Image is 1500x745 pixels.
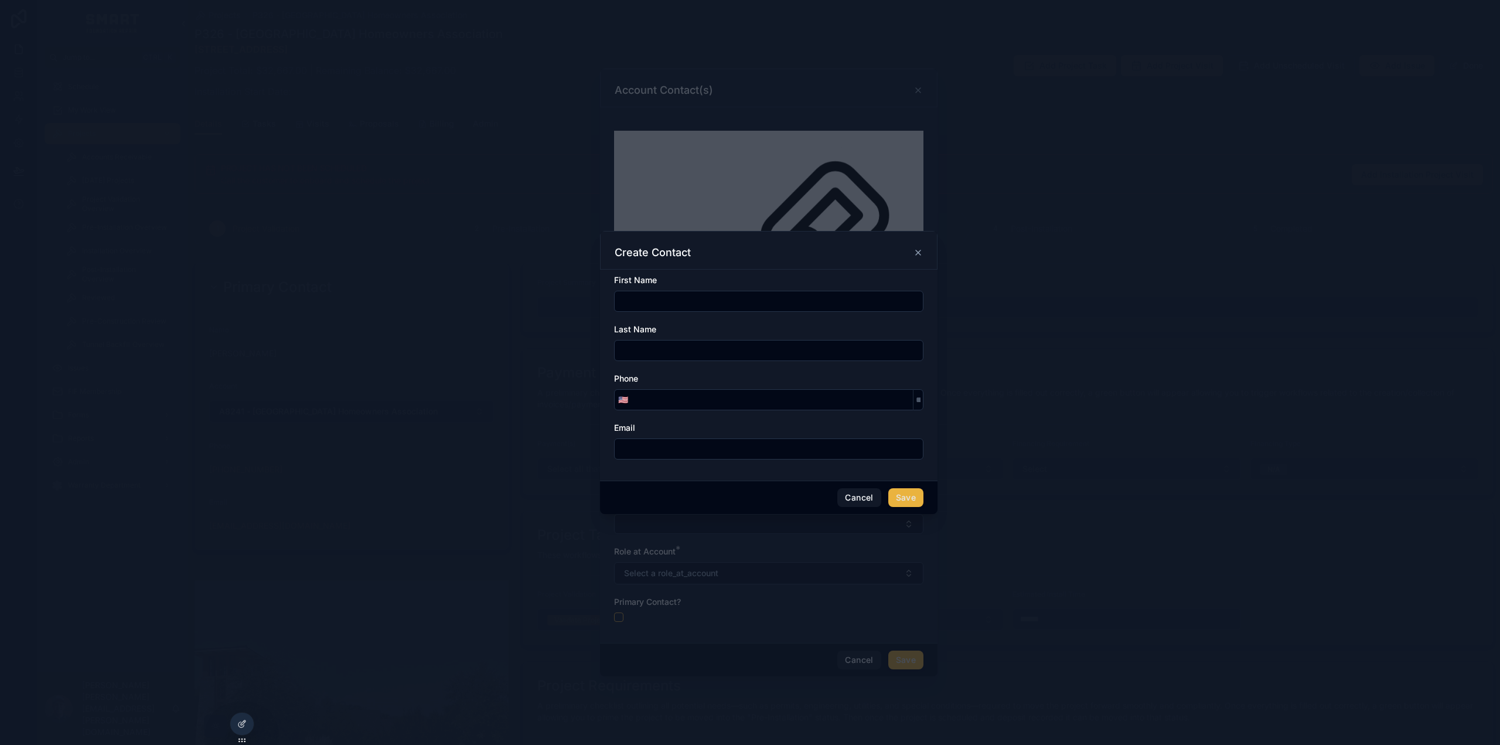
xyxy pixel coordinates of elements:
h3: Create Contact [615,246,691,260]
button: Cancel [837,488,881,507]
span: 🇺🇸 [618,394,628,406]
span: First Name [614,275,657,285]
span: Phone [614,373,638,383]
button: Select Button [615,389,632,410]
button: Save [888,488,923,507]
span: Last Name [614,324,656,334]
span: Email [614,423,635,433]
